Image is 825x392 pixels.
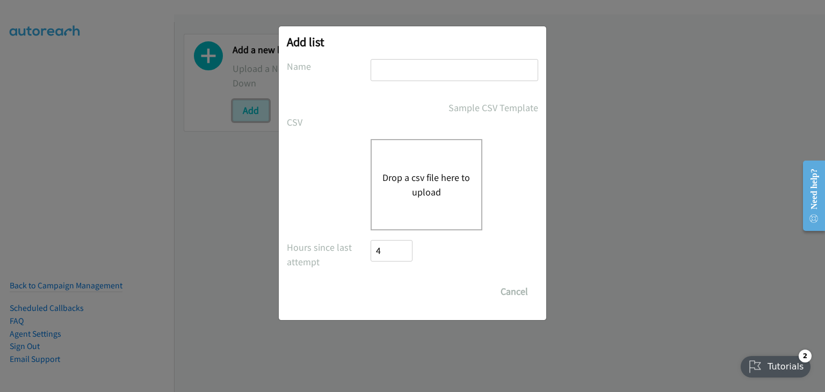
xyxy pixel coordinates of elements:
[490,281,538,302] button: Cancel
[287,115,371,129] label: CSV
[287,240,371,269] label: Hours since last attempt
[382,170,471,199] button: Drop a csv file here to upload
[734,345,817,384] iframe: Checklist
[448,100,538,115] a: Sample CSV Template
[287,59,371,74] label: Name
[794,153,825,238] iframe: Resource Center
[287,34,538,49] h2: Add list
